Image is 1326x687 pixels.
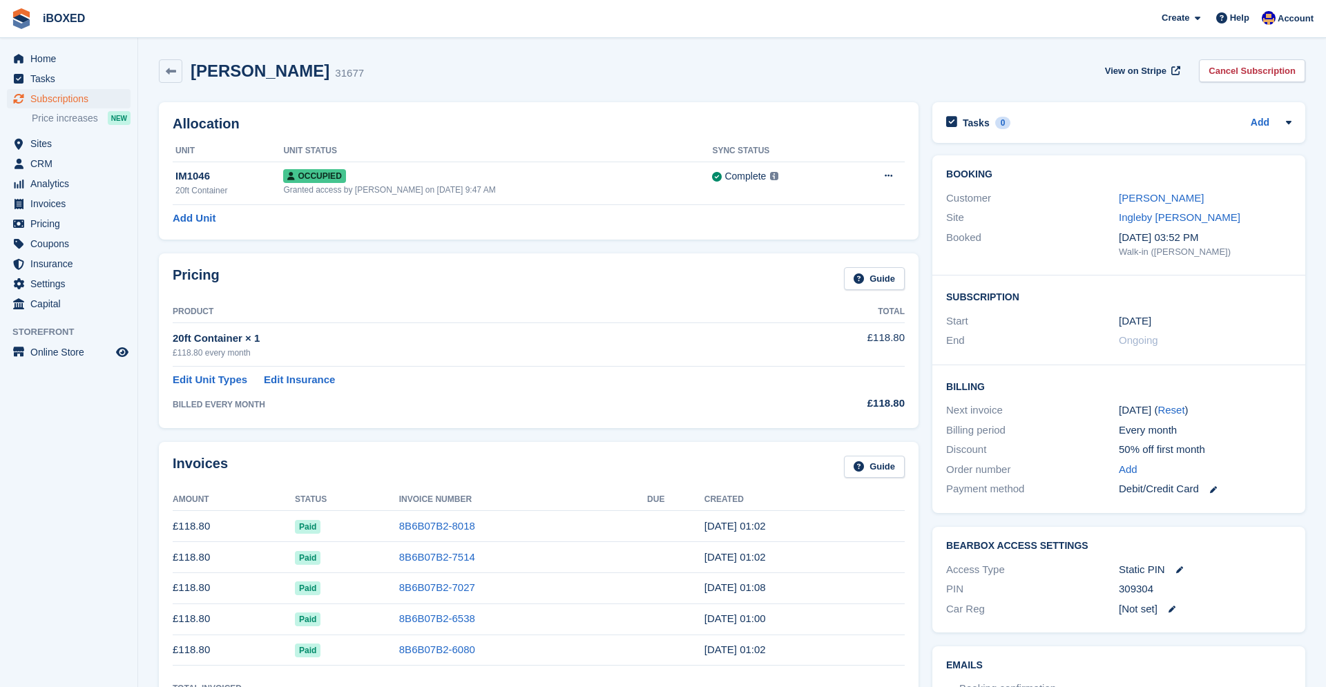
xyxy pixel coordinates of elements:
div: 20ft Container [175,184,283,197]
span: Account [1278,12,1314,26]
time: 2025-04-05 00:02:13 UTC [704,644,766,655]
td: £118.80 [173,572,295,603]
span: Insurance [30,254,113,273]
span: Help [1230,11,1249,25]
h2: BearBox Access Settings [946,541,1291,552]
span: Subscriptions [30,89,113,108]
div: End [946,333,1119,349]
div: £118.80 [768,396,905,412]
a: 8B6B07B2-6080 [399,644,475,655]
span: Coupons [30,234,113,253]
div: Next invoice [946,403,1119,418]
div: Walk-in ([PERSON_NAME]) [1119,245,1291,259]
span: Tasks [30,69,113,88]
a: menu [7,134,131,153]
a: menu [7,234,131,253]
a: Preview store [114,344,131,360]
span: Sites [30,134,113,153]
a: menu [7,89,131,108]
a: Ingleby [PERSON_NAME] [1119,211,1240,223]
th: Unit Status [283,140,712,162]
h2: [PERSON_NAME] [191,61,329,80]
a: 8B6B07B2-6538 [399,612,475,624]
img: Noor Rashid [1262,11,1276,25]
div: PIN [946,581,1119,597]
a: iBOXED [37,7,90,30]
a: Add [1119,462,1137,478]
div: Booked [946,230,1119,259]
div: [DATE] ( ) [1119,403,1291,418]
div: BILLED EVERY MONTH [173,398,768,411]
span: Ongoing [1119,334,1158,346]
a: [PERSON_NAME] [1119,192,1204,204]
span: Paid [295,581,320,595]
div: Site [946,210,1119,226]
span: Occupied [283,169,345,183]
th: Sync Status [712,140,846,162]
div: [DATE] 03:52 PM [1119,230,1291,246]
div: Every month [1119,423,1291,438]
div: NEW [108,111,131,125]
td: £118.80 [173,635,295,666]
span: Price increases [32,112,98,125]
a: Edit Insurance [264,372,335,388]
div: 50% off first month [1119,442,1291,458]
div: £118.80 every month [173,347,768,359]
td: £118.80 [173,511,295,542]
a: menu [7,69,131,88]
div: Debit/Credit Card [1119,481,1291,497]
th: Created [704,489,905,511]
div: 31677 [335,66,364,81]
td: £118.80 [173,542,295,573]
div: Start [946,313,1119,329]
div: Discount [946,442,1119,458]
div: Billing period [946,423,1119,438]
a: menu [7,174,131,193]
div: IM1046 [175,168,283,184]
a: Edit Unit Types [173,372,247,388]
div: Complete [724,169,766,184]
span: Settings [30,274,113,293]
a: Add [1251,115,1269,131]
time: 2025-08-05 00:02:11 UTC [704,520,766,532]
div: Payment method [946,481,1119,497]
div: Order number [946,462,1119,478]
th: Unit [173,140,283,162]
a: Cancel Subscription [1199,59,1305,82]
th: Due [647,489,704,511]
th: Product [173,301,768,323]
h2: Allocation [173,116,905,132]
a: Price increases NEW [32,110,131,126]
a: Guide [844,456,905,478]
div: Car Reg [946,601,1119,617]
a: Add Unit [173,211,215,226]
th: Invoice Number [399,489,647,511]
div: [Not set] [1119,601,1291,617]
span: Pricing [30,214,113,233]
a: Reset [1157,404,1184,416]
a: menu [7,254,131,273]
h2: Booking [946,169,1291,180]
div: Static PIN [1119,562,1291,578]
span: Online Store [30,342,113,362]
span: Paid [295,644,320,657]
a: 8B6B07B2-7514 [399,551,475,563]
h2: Pricing [173,267,220,290]
div: 0 [995,117,1011,129]
a: menu [7,194,131,213]
td: £118.80 [173,603,295,635]
th: Status [295,489,399,511]
a: menu [7,49,131,68]
span: View on Stripe [1105,64,1166,78]
div: 20ft Container × 1 [173,331,768,347]
a: menu [7,154,131,173]
div: 309304 [1119,581,1291,597]
span: Create [1162,11,1189,25]
span: Invoices [30,194,113,213]
td: £118.80 [768,322,905,366]
div: Granted access by [PERSON_NAME] on [DATE] 9:47 AM [283,184,712,196]
span: Storefront [12,325,137,339]
span: CRM [30,154,113,173]
span: Capital [30,294,113,313]
time: 2025-07-05 00:02:02 UTC [704,551,766,563]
